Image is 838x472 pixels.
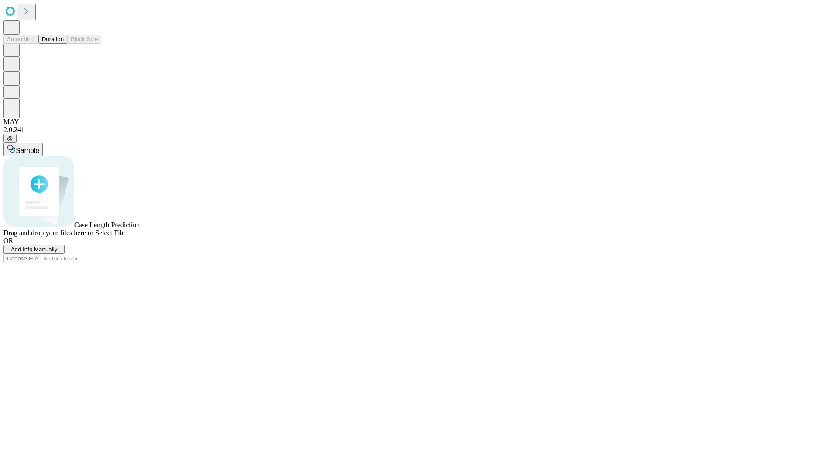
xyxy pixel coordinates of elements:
[7,135,13,142] span: @
[3,126,835,134] div: 2.0.241
[38,35,67,44] button: Duration
[74,221,140,229] span: Case Length Prediction
[67,35,101,44] button: Block Size
[3,134,17,143] button: @
[3,118,835,126] div: MAY
[95,229,125,236] span: Select File
[3,237,13,244] span: OR
[3,245,65,254] button: Add Info Manually
[11,246,58,253] span: Add Info Manually
[16,147,39,154] span: Sample
[3,229,93,236] span: Drag and drop your files here or
[3,143,43,156] button: Sample
[3,35,38,44] button: Smoothing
